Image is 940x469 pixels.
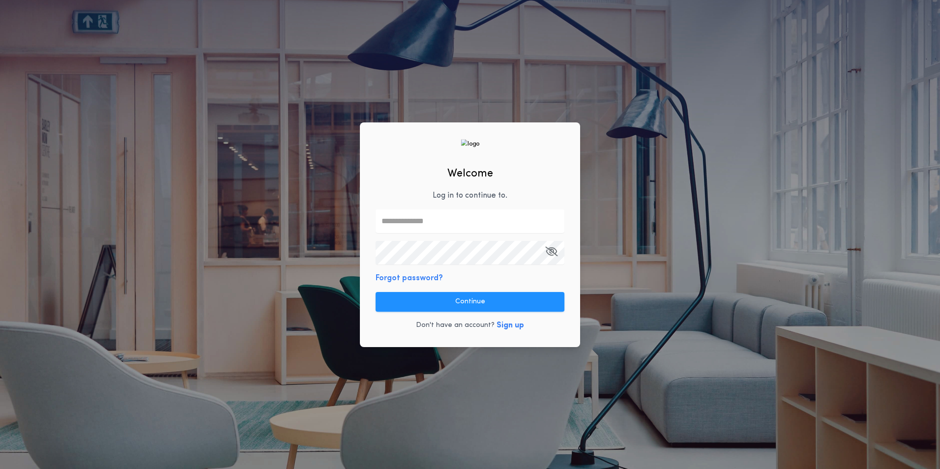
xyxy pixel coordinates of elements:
button: Forgot password? [376,272,443,284]
img: logo [461,139,479,148]
h2: Welcome [447,166,493,182]
p: Don't have an account? [416,321,495,330]
button: Sign up [497,320,524,331]
button: Continue [376,292,564,312]
p: Log in to continue to . [433,190,507,202]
